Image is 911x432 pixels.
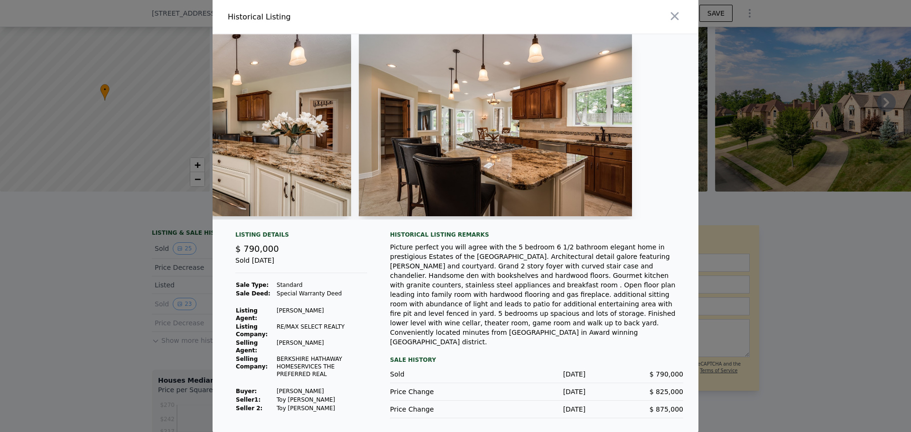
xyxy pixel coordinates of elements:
[235,244,279,254] span: $ 790,000
[236,323,268,338] strong: Listing Company:
[359,34,632,216] img: Property Img
[236,396,260,403] strong: Seller 1 :
[650,370,683,378] span: $ 790,000
[236,307,258,322] strong: Listing Agent:
[236,282,269,288] strong: Sale Type:
[235,231,367,242] div: Listing Details
[390,404,488,414] div: Price Change
[276,355,367,378] td: BERKSHIRE HATHAWAY HOMESERVICES THE PREFERRED REAL
[236,290,270,297] strong: Sale Deed:
[236,388,257,395] strong: Buyer :
[228,11,452,23] div: Historical Listing
[236,340,258,354] strong: Selling Agent:
[236,405,262,412] strong: Seller 2:
[276,306,367,322] td: [PERSON_NAME]
[276,339,367,355] td: [PERSON_NAME]
[276,322,367,339] td: RE/MAX SELECT REALTY
[390,231,683,239] div: Historical Listing remarks
[235,256,367,273] div: Sold [DATE]
[276,289,367,298] td: Special Warranty Deed
[78,34,351,216] img: Property Img
[650,388,683,395] span: $ 825,000
[276,404,367,413] td: Toy [PERSON_NAME]
[488,404,586,414] div: [DATE]
[390,387,488,396] div: Price Change
[488,369,586,379] div: [DATE]
[276,395,367,404] td: Toy [PERSON_NAME]
[390,369,488,379] div: Sold
[276,387,367,395] td: [PERSON_NAME]
[390,354,683,366] div: Sale History
[390,242,683,347] div: Picture perfect you will agree with the 5 bedroom 6 1/2 bathroom elegant home in prestigious Esta...
[236,356,268,370] strong: Selling Company:
[276,281,367,289] td: Standard
[488,387,586,396] div: [DATE]
[650,405,683,413] span: $ 875,000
